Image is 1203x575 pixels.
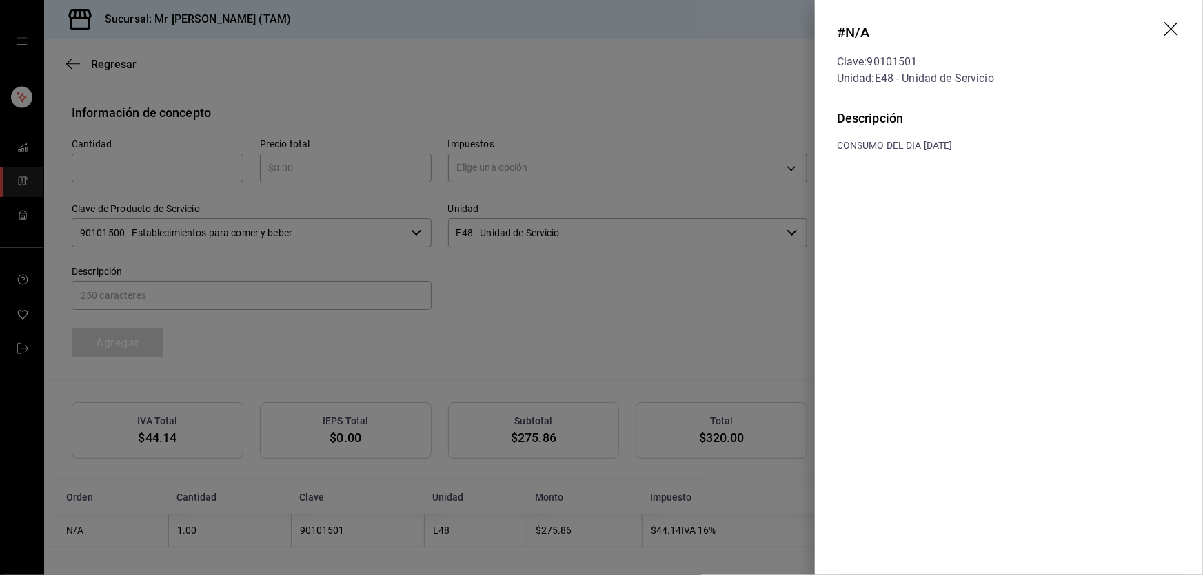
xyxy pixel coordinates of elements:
[837,70,994,87] div: Unidad: E48 - Unidad de Servicio
[837,109,1181,127] div: Descripción
[1164,22,1181,39] button: drag
[837,54,994,70] div: Clave: 90101501
[837,138,1181,153] div: CONSUMO DEL DIA [DATE]
[837,22,994,43] div: # N/A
